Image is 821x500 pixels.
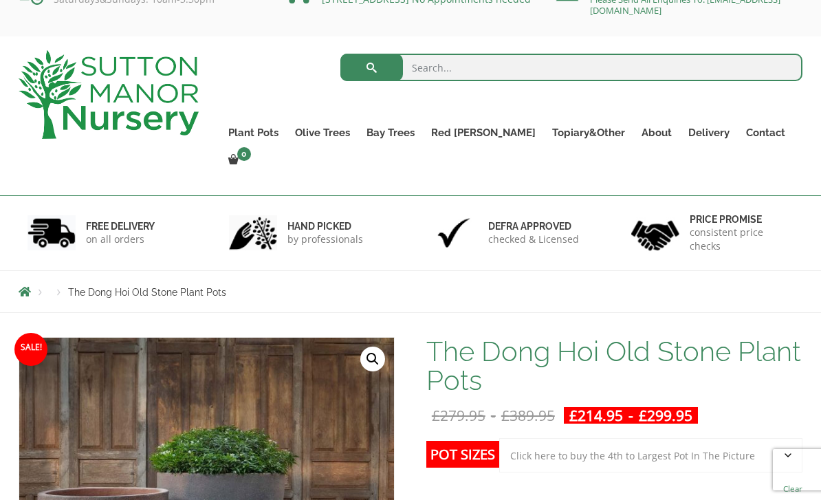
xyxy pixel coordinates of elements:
nav: Breadcrumbs [19,286,802,297]
h6: FREE DELIVERY [86,220,155,232]
bdi: 279.95 [432,406,485,425]
span: The Dong Hoi Old Stone Plant Pots [68,287,226,298]
span: £ [639,406,647,425]
input: Search... [340,54,803,81]
del: - [426,407,560,424]
a: Topiary&Other [544,123,633,142]
a: 0 [220,151,255,170]
p: checked & Licensed [488,232,579,246]
ins: - [564,407,698,424]
h6: hand picked [287,220,363,232]
h6: Defra approved [488,220,579,232]
span: £ [501,406,510,425]
a: Delivery [680,123,738,142]
h6: Price promise [690,213,794,226]
a: Olive Trees [287,123,358,142]
bdi: 214.95 [569,406,623,425]
a: Bay Trees [358,123,423,142]
img: 2.jpg [229,215,277,250]
a: Contact [738,123,793,142]
a: Plant Pots [220,123,287,142]
img: logo [19,50,199,139]
span: 0 [237,147,251,161]
bdi: 389.95 [501,406,555,425]
bdi: 299.95 [639,406,692,425]
img: 3.jpg [430,215,478,250]
a: View full-screen image gallery [360,347,385,371]
a: Red [PERSON_NAME] [423,123,544,142]
span: £ [432,406,440,425]
label: Pot Sizes [426,441,499,468]
p: on all orders [86,232,155,246]
span: £ [569,406,578,425]
span: Sale! [14,333,47,366]
img: 4.jpg [631,212,679,254]
img: 1.jpg [28,215,76,250]
p: consistent price checks [690,226,794,253]
a: About [633,123,680,142]
h1: The Dong Hoi Old Stone Plant Pots [426,337,802,395]
p: by professionals [287,232,363,246]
